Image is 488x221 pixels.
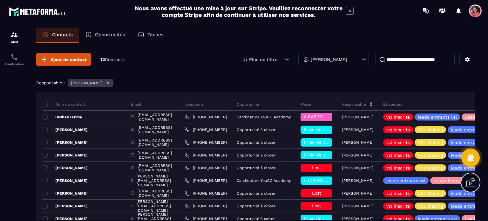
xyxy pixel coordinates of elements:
p: Opportunité [237,102,259,107]
p: Opportunités [95,32,125,38]
p: Opportunité à setter [237,217,275,221]
span: Lost [312,165,321,170]
p: Responsable : [36,80,65,85]
p: Leads Instagram [433,178,469,183]
p: [PERSON_NAME] [43,127,88,132]
p: [PERSON_NAME] [311,57,347,62]
p: CRM [2,40,27,44]
p: leads entrants vsl [418,115,457,119]
span: Prise de contact effectuée [304,216,363,221]
p: Candidature YouGC Academy [237,115,291,119]
a: [PHONE_NUMBER] [185,204,227,209]
a: Tâches [132,28,170,43]
p: Besbas Fatima [43,114,82,120]
span: Lost [312,190,321,196]
a: [PHONE_NUMBER] [185,127,227,132]
p: Planificateur [2,62,27,66]
p: VSL Mailing [418,153,443,157]
p: leads entrants vsl [386,178,425,183]
a: [PHONE_NUMBER] [185,153,227,158]
p: Téléphone [185,102,204,107]
span: Contacts [105,57,125,62]
a: [PHONE_NUMBER] [185,114,227,120]
p: Opportunité à closer [237,153,275,157]
a: [PHONE_NUMBER] [185,140,227,145]
p: [PERSON_NAME] [43,178,88,183]
p: VSL Mailing [418,204,443,208]
img: formation [10,31,18,38]
span: A SUIVRE ⏳ [304,178,331,183]
span: Prise de contact effectuée [304,140,363,145]
a: [PHONE_NUMBER] [185,191,227,196]
p: Opportunité à closer [237,128,275,132]
p: VSL Mailing [418,140,443,145]
p: [PERSON_NAME] [342,191,373,196]
p: Candidature YouGC Academy [237,178,291,183]
p: vsl inscrits [386,153,410,157]
p: [PERSON_NAME] [43,165,88,170]
p: 12 [100,57,125,63]
a: [PHONE_NUMBER] [185,178,227,183]
p: [PERSON_NAME] [342,204,373,208]
p: Email [131,102,141,107]
span: Prise de contact effectuée [304,152,363,157]
img: scheduler [10,53,18,61]
p: [PERSON_NAME] [43,191,88,196]
span: Prise de contact effectuée [304,127,363,132]
p: vsl inscrits [386,217,410,221]
p: VSL Mailing [418,191,443,196]
p: [PERSON_NAME] [342,178,373,183]
p: Contacts [52,32,73,38]
p: Opportunité à closer [237,166,275,170]
span: Ajout de contact [51,56,87,63]
p: [PERSON_NAME] [43,153,88,158]
p: Étiquettes [383,102,402,107]
p: VSL Mailing [418,166,443,170]
p: vsl inscrits [386,166,410,170]
p: leads entrants vsl [418,217,457,221]
p: Tâches [147,32,164,38]
p: vsl inscrits [386,140,410,145]
p: Opportunité à closer [237,204,275,208]
p: [PERSON_NAME] [71,81,102,85]
p: [PERSON_NAME] [43,204,88,209]
p: [PERSON_NAME] [342,128,373,132]
p: Opportunité à closer [237,191,275,196]
p: Responsable [342,102,366,107]
a: formationformationCRM [2,26,27,48]
p: VSL Mailing [418,128,443,132]
p: vsl inscrits [386,204,410,208]
a: [PHONE_NUMBER] [185,165,227,170]
h2: Nous avons effectué une mise à jour sur Stripe. Veuillez reconnecter votre compte Stripe afin de ... [134,5,343,18]
p: [PERSON_NAME] [342,217,373,221]
img: logo [9,6,66,17]
p: vsl inscrits [386,115,410,119]
p: [PERSON_NAME] [342,115,373,119]
p: Phase [301,102,311,107]
p: vsl inscrits [386,128,410,132]
a: Contacts [36,28,79,43]
p: Opportunité à closer [237,140,275,145]
p: vsl inscrits [386,191,410,196]
p: Plus de filtre [249,57,277,62]
p: [PERSON_NAME] [342,166,373,170]
p: [PERSON_NAME] [342,153,373,157]
a: schedulerschedulerPlanificateur [2,48,27,71]
a: Opportunités [79,28,132,43]
p: [PERSON_NAME] [43,140,88,145]
p: Nom du contact [43,102,85,107]
button: Ajout de contact [36,53,91,66]
p: [PERSON_NAME] [342,140,373,145]
span: Lost [312,203,321,208]
span: A RAPPELER/GHOST/NO SHOW✖️ [304,114,376,119]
